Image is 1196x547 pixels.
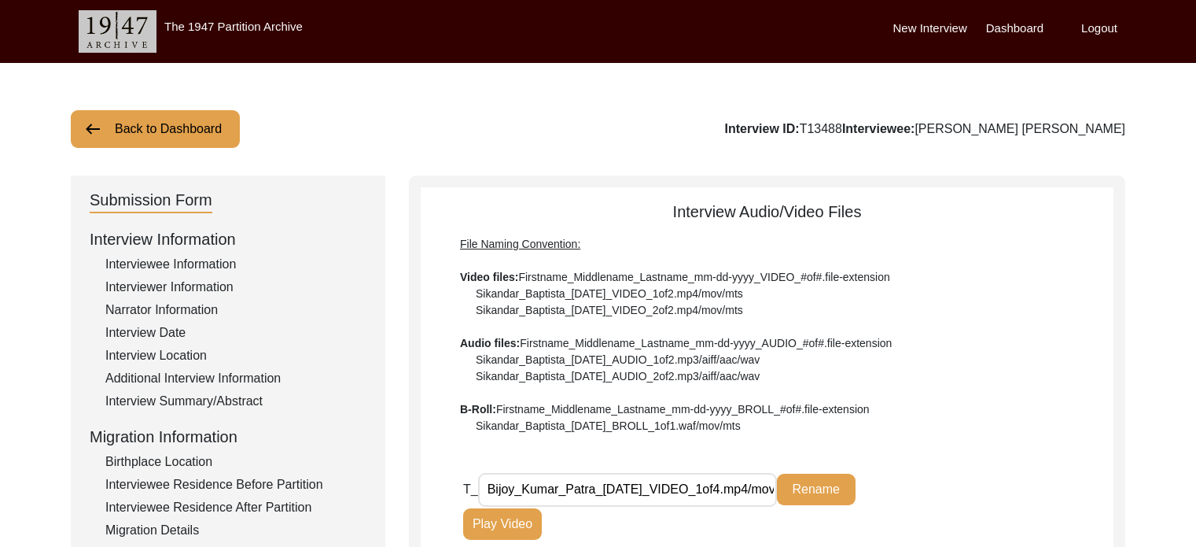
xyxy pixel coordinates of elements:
b: Interviewee: [842,122,914,135]
label: The 1947 Partition Archive [164,20,303,33]
div: T13488 [PERSON_NAME] [PERSON_NAME] [724,120,1125,139]
b: Interview ID: [724,122,799,135]
div: Interview Summary/Abstract [105,392,366,411]
b: Audio files: [460,337,520,349]
button: Back to Dashboard [71,110,240,148]
div: Interview Location [105,346,366,365]
div: Interviewer Information [105,278,366,297]
div: Birthplace Location [105,453,366,471]
div: Interviewee Residence After Partition [105,498,366,517]
div: Additional Interview Information [105,369,366,388]
b: Video files: [460,271,518,283]
b: B-Roll: [460,403,496,416]
span: T_ [463,482,478,496]
button: Play Video [463,508,542,540]
div: Interviewee Information [105,255,366,274]
button: Rename [777,474,856,505]
div: Interview Date [105,323,366,342]
span: File Naming Convention: [460,238,580,250]
div: Submission Form [90,188,212,213]
label: Logout [1081,20,1117,38]
div: Interviewee Residence Before Partition [105,475,366,494]
div: Migration Details [105,521,366,540]
div: Interview Audio/Video Files [421,200,1113,434]
div: Firstname_Middlename_Lastname_mm-dd-yyyy_VIDEO_#of#.file-extension Sikandar_Baptista_[DATE]_VIDEO... [460,236,1074,434]
img: header-logo.png [79,10,156,53]
div: Migration Information [90,425,366,449]
div: Interview Information [90,227,366,251]
img: arrow-left.png [83,120,102,139]
label: New Interview [893,20,967,38]
label: Dashboard [986,20,1043,38]
div: Narrator Information [105,301,366,320]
